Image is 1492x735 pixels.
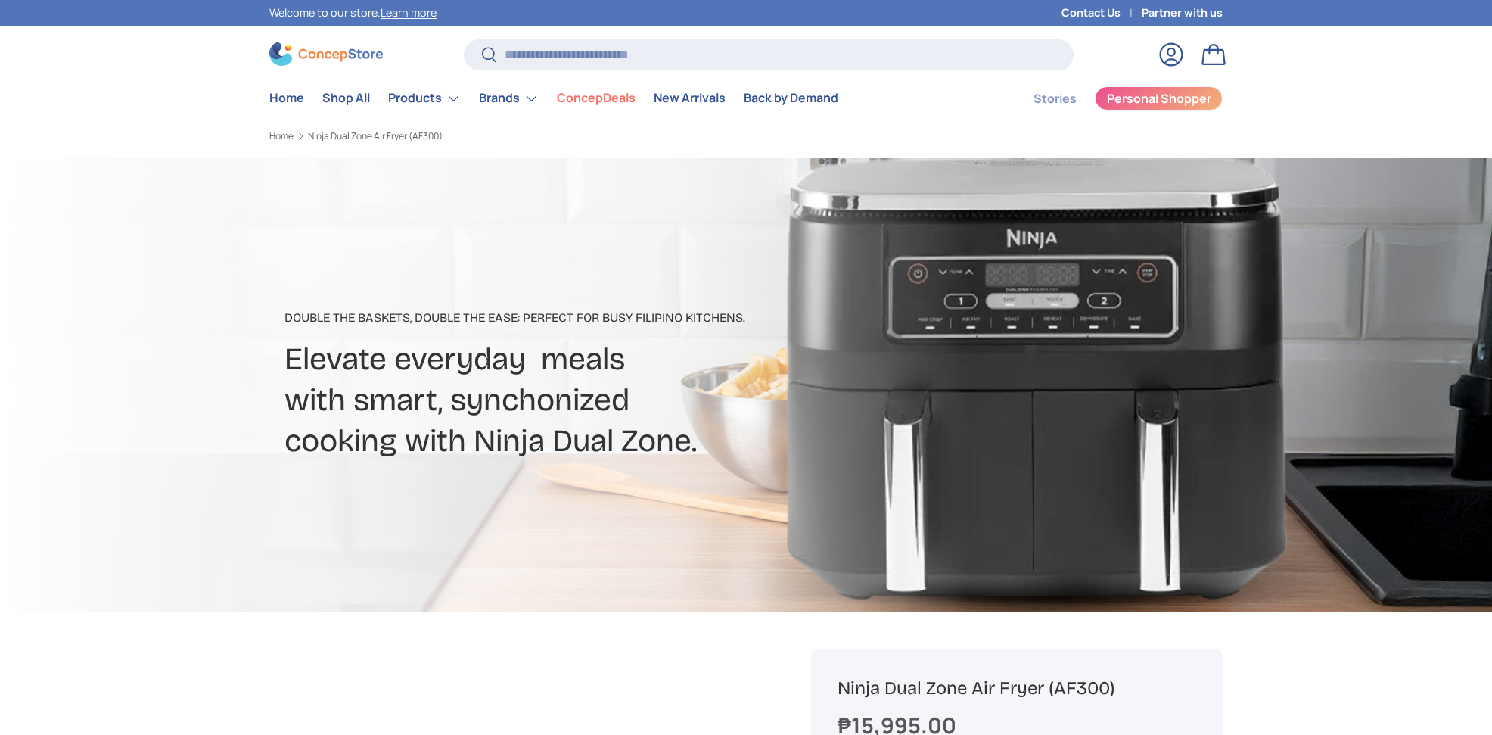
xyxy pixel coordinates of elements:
[284,339,866,462] h2: Elevate everyday meals with smart, synchonized cooking with Ninja Dual Zone.
[269,132,294,141] a: Home
[1034,84,1077,114] a: Stories
[1095,86,1223,111] a: Personal Shopper
[744,83,838,113] a: Back by Demand
[654,83,726,113] a: New Arrivals
[1061,5,1142,21] a: Contact Us
[284,309,866,327] p: Double the baskets, double the ease: perfect for busy Filipino kitchens.
[322,83,370,113] a: Shop All
[1107,92,1211,104] span: Personal Shopper
[269,83,838,114] nav: Primary
[269,129,775,143] nav: Breadcrumbs
[479,83,539,114] a: Brands
[388,83,461,114] a: Products
[308,132,443,141] a: Ninja Dual Zone Air Fryer (AF300)
[269,42,383,66] img: ConcepStore
[381,5,437,20] a: Learn more
[1142,5,1223,21] a: Partner with us
[269,83,304,113] a: Home
[997,83,1223,114] nav: Secondary
[838,677,1196,700] h1: Ninja Dual Zone Air Fryer (AF300)
[379,83,470,114] summary: Products
[470,83,548,114] summary: Brands
[269,5,437,21] p: Welcome to our store.
[557,83,636,113] a: ConcepDeals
